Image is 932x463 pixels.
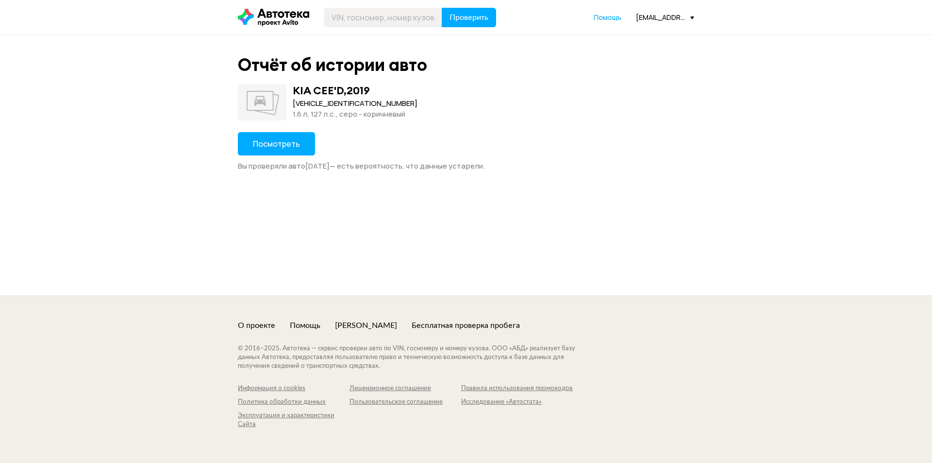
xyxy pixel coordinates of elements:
[253,138,300,149] span: Посмотреть
[636,13,694,22] div: [EMAIL_ADDRESS][DOMAIN_NAME]
[412,320,520,331] a: Бесплатная проверка пробега
[238,344,595,371] div: © 2016– 2025 . Автотека — сервис проверки авто по VIN, госномеру и номеру кузова. ООО «АБД» реали...
[238,132,315,155] button: Посмотреть
[324,8,442,27] input: VIN, госномер, номер кузова
[293,84,370,97] div: KIA CEE'D , 2019
[238,398,349,407] a: Политика обработки данных
[594,13,621,22] a: Помощь
[461,398,573,407] a: Исследование «Автостата»
[461,384,573,393] a: Правила использования промокодов
[238,161,694,171] div: Вы проверяли авто [DATE] — есть вероятность, что данные устарели.
[290,320,320,331] a: Помощь
[238,384,349,393] a: Информация о cookies
[335,320,397,331] a: [PERSON_NAME]
[238,54,427,75] div: Отчёт об истории авто
[442,8,496,27] button: Проверить
[349,384,461,393] a: Лицензионное соглашение
[449,14,488,21] span: Проверить
[238,320,275,331] a: О проекте
[238,412,349,429] a: Эксплуатация и характеристики Сайта
[293,109,417,120] div: 1.6 л, 127 л.c., серо - коричневый
[293,98,417,109] div: [VEHICLE_IDENTIFICATION_NUMBER]
[349,398,461,407] a: Пользовательское соглашение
